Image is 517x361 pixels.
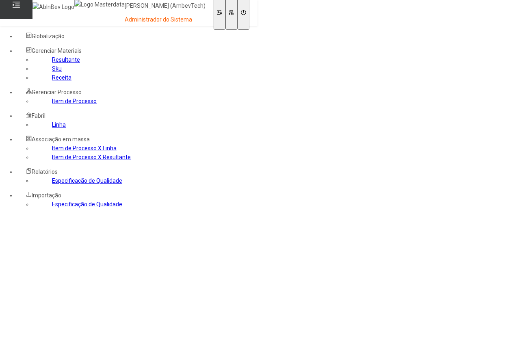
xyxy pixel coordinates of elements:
[52,154,131,160] a: Item de Processo X Resultante
[52,121,66,128] a: Linha
[32,2,74,11] img: AbInBev Logo
[52,177,122,184] a: Especificação de Qualidade
[52,74,71,81] a: Receita
[32,192,61,199] span: Importação
[52,98,97,104] a: Item de Processo
[52,56,80,63] a: Resultante
[52,145,117,151] a: Item de Processo X Linha
[32,89,82,95] span: Gerenciar Processo
[52,65,62,72] a: Sku
[52,201,122,208] a: Especificação de Qualidade
[32,169,58,175] span: Relatórios
[32,136,90,143] span: Associação em massa
[32,48,82,54] span: Gerenciar Materiais
[32,33,65,39] span: Globalização
[125,16,206,24] p: Administrador do Sistema
[125,2,206,10] p: [PERSON_NAME] (AmbevTech)
[32,112,45,119] span: Fabril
